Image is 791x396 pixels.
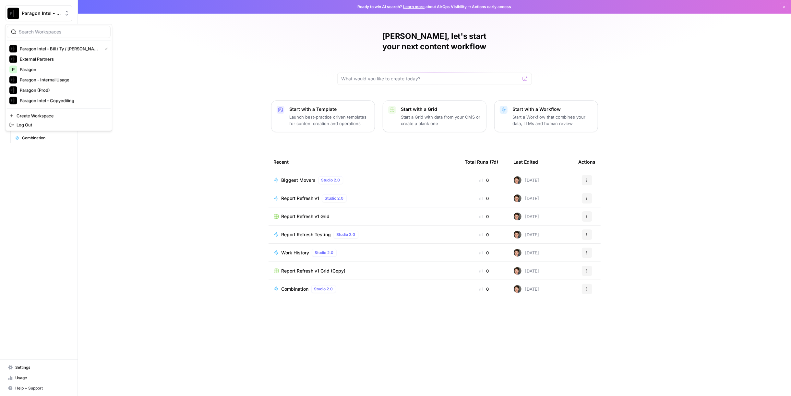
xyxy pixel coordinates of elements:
div: Total Runs (7d) [465,153,498,171]
a: Report Refresh v1 Grid [274,213,455,220]
img: Paragon Intel - Copyediting Logo [9,97,17,104]
a: Usage [5,373,72,383]
button: Start with a WorkflowStart a Workflow that combines your data, LLMs and human review [494,100,598,132]
span: Biggest Movers [282,177,316,183]
a: Biggest MoversStudio 2.0 [274,176,455,184]
a: Create Workspace [7,111,111,120]
a: Learn more [403,4,425,9]
span: Studio 2.0 [337,232,355,238]
p: Start with a Template [290,106,369,112]
img: qw00ik6ez51o8uf7vgx83yxyzow9 [514,194,521,202]
img: Paragon Intel - Bill / Ty / Colby R&D Logo [9,45,17,52]
a: Combination [12,133,72,143]
button: Start with a GridStart a Grid with data from your CMS or create a blank one [383,100,486,132]
img: qw00ik6ez51o8uf7vgx83yxyzow9 [514,176,521,184]
div: [DATE] [514,285,539,293]
img: qw00ik6ez51o8uf7vgx83yxyzow9 [514,285,521,293]
div: 0 [465,268,503,274]
span: Report Refresh v1 Grid [282,213,330,220]
button: Start with a TemplateLaunch best-practice driven templates for content creation and operations [271,100,375,132]
h1: [PERSON_NAME], let's start your next content workflow [337,31,532,52]
div: [DATE] [514,194,539,202]
p: Start a Workflow that combines your data, LLMs and human review [513,114,593,127]
div: 0 [465,286,503,292]
img: qw00ik6ez51o8uf7vgx83yxyzow9 [514,231,521,239]
a: Log Out [7,120,111,129]
div: [DATE] [514,176,539,184]
span: Ready to win AI search? about AirOps Visibility [358,4,467,10]
div: 0 [465,213,503,220]
span: Paragon - Internal Usage [20,76,105,83]
span: Create Workspace [17,112,105,119]
span: Combination [22,135,69,141]
span: P [12,66,15,73]
a: CombinationStudio 2.0 [274,285,455,293]
div: Recent [274,153,455,171]
input: Search Workspaces [19,29,106,35]
span: Paragon (Prod) [20,87,105,93]
a: Report Refresh TestingStudio 2.0 [274,231,455,239]
a: Report Refresh v1 Grid (Copy) [274,268,455,274]
img: Paragon Intel - Bill / Ty / Colby R&D Logo [7,7,19,19]
div: 0 [465,177,503,183]
span: Report Refresh Testing [282,231,331,238]
span: Settings [15,365,69,370]
span: Studio 2.0 [325,195,344,201]
span: Usage [15,375,69,381]
p: Start with a Grid [401,106,481,112]
span: Studio 2.0 [321,177,340,183]
div: 0 [465,195,503,202]
a: Work HistoryStudio 2.0 [274,249,455,257]
span: Report Refresh v1 Grid (Copy) [282,268,346,274]
span: Work History [282,250,309,256]
div: Workspace: Paragon Intel - Bill / Ty / Colby R&D [5,24,112,131]
input: What would you like to create today? [342,76,520,82]
div: 0 [465,231,503,238]
span: Paragon [20,66,105,73]
span: Paragon Intel - Bill / Ty / [PERSON_NAME] R&D [22,10,61,17]
span: Paragon Intel - Copyediting [20,97,105,104]
img: External Partners Logo [9,55,17,63]
div: Actions [579,153,596,171]
span: Report Refresh v1 [282,195,319,202]
p: Start with a Workflow [513,106,593,112]
div: 0 [465,250,503,256]
button: Help + Support [5,383,72,393]
p: Launch best-practice driven templates for content creation and operations [290,114,369,127]
img: qw00ik6ez51o8uf7vgx83yxyzow9 [514,267,521,275]
p: Start a Grid with data from your CMS or create a blank one [401,114,481,127]
a: Report Refresh v1Studio 2.0 [274,194,455,202]
img: Paragon (Prod) Logo [9,86,17,94]
img: qw00ik6ez51o8uf7vgx83yxyzow9 [514,249,521,257]
button: Workspace: Paragon Intel - Bill / Ty / Colby R&D [5,5,72,21]
div: [DATE] [514,249,539,257]
span: Combination [282,286,309,292]
div: Last Edited [514,153,538,171]
span: Studio 2.0 [314,286,333,292]
span: Actions early access [472,4,511,10]
span: Help + Support [15,385,69,391]
span: External Partners [20,56,105,62]
span: Paragon Intel - Bill / Ty / [PERSON_NAME] R&D [20,45,100,52]
div: [DATE] [514,267,539,275]
div: [DATE] [514,213,539,220]
img: Paragon - Internal Usage Logo [9,76,17,84]
span: Studio 2.0 [315,250,334,256]
a: Settings [5,362,72,373]
span: Log Out [17,122,105,128]
img: qw00ik6ez51o8uf7vgx83yxyzow9 [514,213,521,220]
div: [DATE] [514,231,539,239]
